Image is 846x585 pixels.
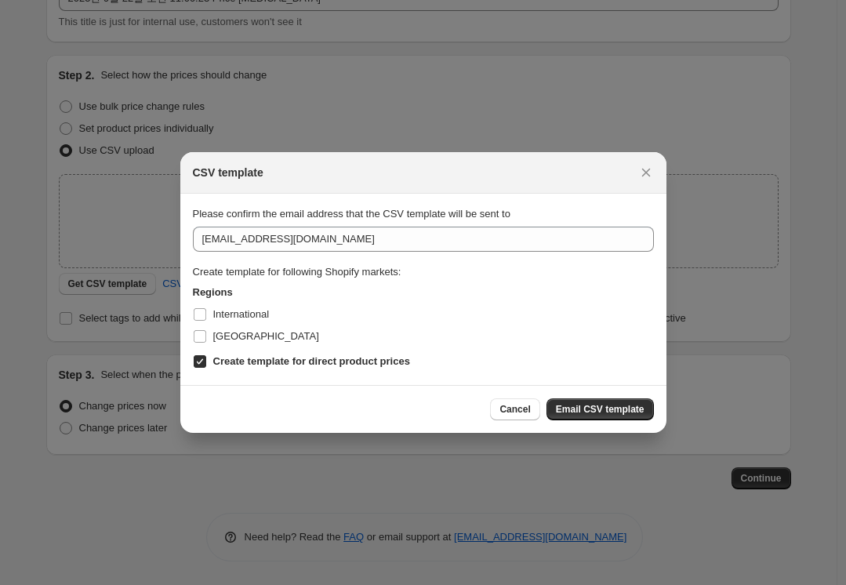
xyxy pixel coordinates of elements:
h3: Regions [193,285,654,300]
span: Cancel [499,403,530,416]
b: Create template for direct product prices [213,355,410,367]
button: Close [635,162,657,183]
span: Please confirm the email address that the CSV template will be sent to [193,208,510,220]
h2: CSV template [193,165,263,180]
span: Email CSV template [556,403,644,416]
span: [GEOGRAPHIC_DATA] [213,330,319,342]
span: International [213,308,270,320]
button: Email CSV template [546,398,654,420]
div: Create template for following Shopify markets: [193,264,654,280]
button: Cancel [490,398,539,420]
